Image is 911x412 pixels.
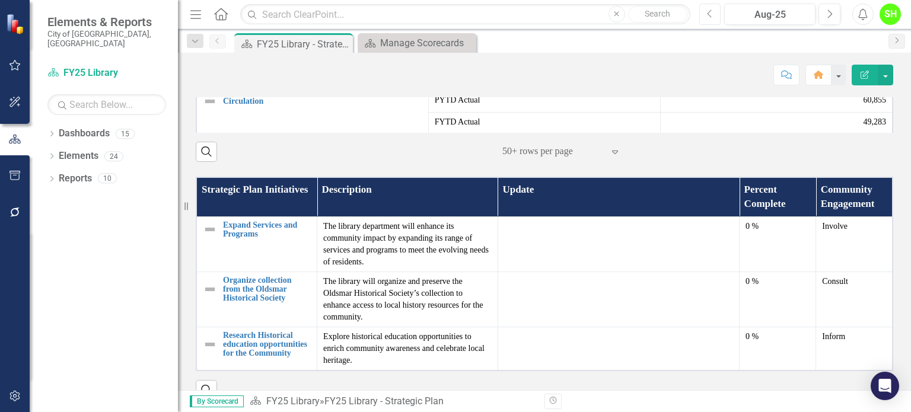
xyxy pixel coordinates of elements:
td: Double-Click to Edit [317,327,498,371]
a: Reports [59,172,92,186]
span: 49,283 [864,116,887,128]
span: By Scorecard [190,395,244,407]
td: Double-Click to Edit Right Click for Context Menu [196,216,317,272]
span: Search [645,9,670,18]
div: » [250,395,536,408]
p: The library will organize and preserve the Oldsmar Historical Society’s collection to enhance acc... [323,276,492,323]
span: FYTD Actual [435,116,654,128]
button: Aug-25 [724,4,816,25]
td: Double-Click to Edit [740,216,816,272]
td: Double-Click to Edit [816,272,893,327]
td: Double-Click to Edit [498,216,739,272]
p: Explore historical education opportunities to enrich community awareness and celebrate local heri... [323,331,492,366]
a: Dashboards [59,127,110,140]
a: Elements [59,149,98,163]
a: Circulation [223,97,422,106]
div: FY25 Library - Strategic Plan [257,37,350,52]
img: Not Defined [203,94,217,108]
td: Double-Click to Edit Right Click for Context Menu [196,327,317,371]
td: Double-Click to Edit Right Click for Context Menu [196,272,317,327]
div: Open Intercom Messenger [871,372,899,400]
td: Double-Click to Edit [498,327,739,371]
td: Double-Click to Edit [317,272,498,327]
td: Double-Click to Edit Right Click for Context Menu [196,90,428,134]
div: Manage Scorecards [380,36,473,50]
div: 0 % [746,276,810,288]
div: 0 % [746,221,810,232]
img: Not Defined [203,337,217,352]
input: Search Below... [47,94,166,115]
div: 15 [116,129,135,139]
td: Double-Click to Edit [317,216,498,272]
input: Search ClearPoint... [240,4,690,25]
a: Research Historical education opportunities for the Community [223,331,311,358]
div: FY25 Library - Strategic Plan [324,395,444,407]
p: The library department will enhance its community impact by expanding its range of services and p... [323,221,492,268]
a: FY25 Library [266,395,320,407]
td: Double-Click to Edit [816,216,893,272]
button: Search [628,6,687,23]
td: Double-Click to Edit [498,272,739,327]
td: Double-Click to Edit [740,272,816,327]
span: Inform [822,332,845,341]
img: Not Defined [203,282,217,296]
div: 0 % [746,331,810,343]
a: Organize collection from the Oldsmar Historical Society [223,276,311,303]
span: Elements & Reports [47,15,166,29]
div: 10 [98,174,117,184]
small: City of [GEOGRAPHIC_DATA], [GEOGRAPHIC_DATA] [47,29,166,49]
td: Double-Click to Edit [740,327,816,371]
div: 24 [104,151,123,161]
div: Aug-25 [728,8,811,22]
span: Consult [822,277,848,286]
span: 60,855 [864,94,887,106]
td: Double-Click to Edit [816,327,893,371]
a: Manage Scorecards [361,36,473,50]
button: SH [880,4,901,25]
img: ClearPoint Strategy [6,14,27,34]
img: Not Defined [203,222,217,237]
span: PYTD Actual [435,94,654,106]
span: Involve [822,222,848,231]
a: Expand Services and Programs [223,221,311,239]
a: FY25 Library [47,66,166,80]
